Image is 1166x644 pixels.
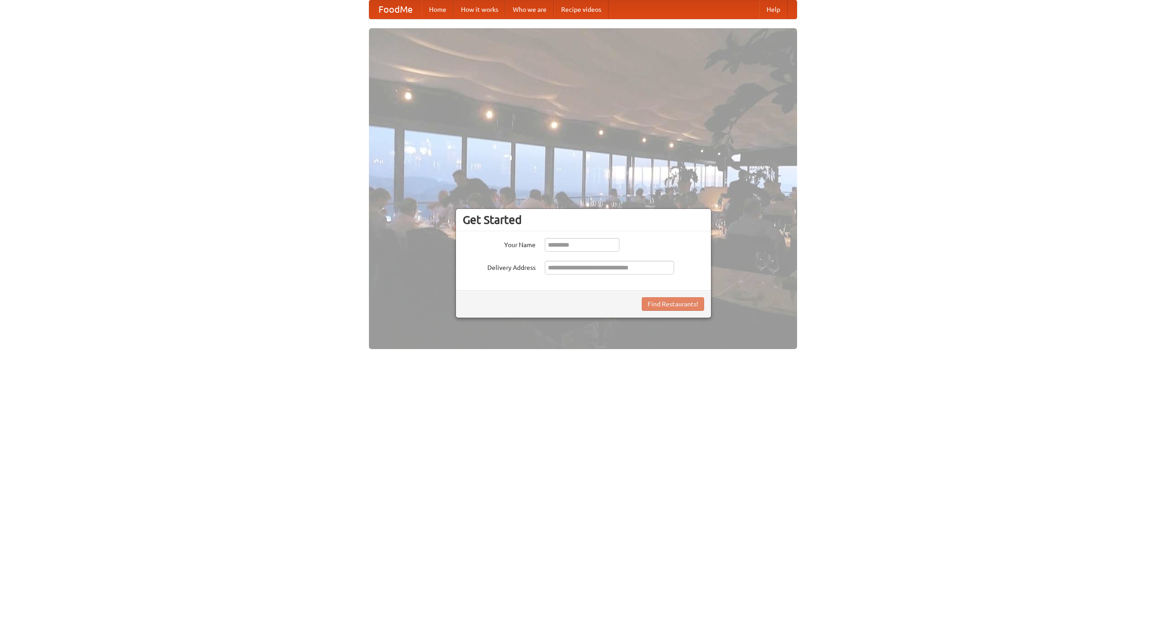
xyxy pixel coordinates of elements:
h3: Get Started [463,213,704,227]
a: How it works [454,0,506,19]
a: Help [759,0,788,19]
a: FoodMe [369,0,422,19]
a: Home [422,0,454,19]
label: Delivery Address [463,261,536,272]
label: Your Name [463,238,536,249]
button: Find Restaurants! [642,297,704,311]
a: Who we are [506,0,554,19]
a: Recipe videos [554,0,609,19]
